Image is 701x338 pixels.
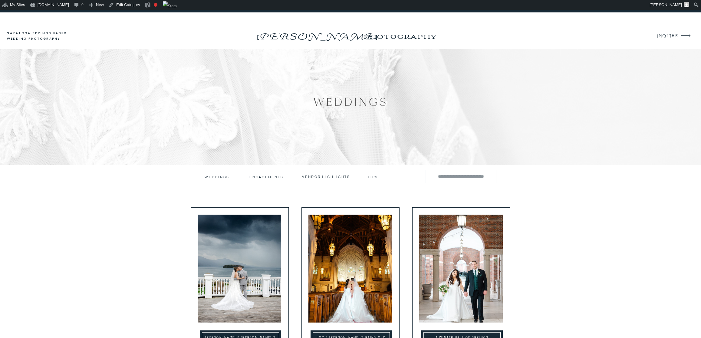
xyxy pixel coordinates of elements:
[249,175,285,179] a: engagements
[308,215,392,323] img: Photos from Joy and Emily's Old Daley on Crooked Lake wedding by Saratoga Springs wedding photogr...
[163,1,177,11] img: Views over 48 hours. Click for more Jetpack Stats.
[198,215,281,323] img: Photos from a stormy Sagamore Resort wedding on Lake George by Saratoga Springs wedding photograp...
[650,2,682,7] span: [PERSON_NAME]
[351,28,448,45] a: photography
[205,175,229,179] a: Weddings
[368,175,379,178] a: tips
[269,94,432,110] h1: Weddings
[419,215,503,323] img: Photos from an engagement session of a bride and groom holding hands in their wedding attire walk...
[154,3,157,7] div: Focus keyphrase not set
[255,29,378,39] a: [PERSON_NAME]
[657,32,677,40] a: INQUIRE
[7,31,78,42] a: saratoga springs based wedding photography
[302,175,350,179] a: vendor highlights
